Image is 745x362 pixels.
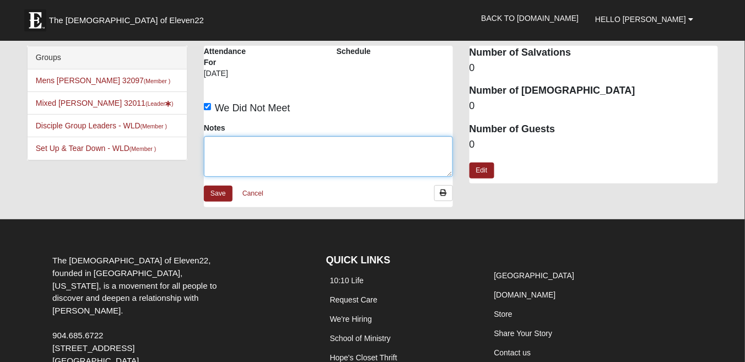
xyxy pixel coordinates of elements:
a: Share Your Story [494,329,553,338]
dd: 0 [469,138,719,152]
a: Request Care [330,295,377,304]
span: Hello [PERSON_NAME] [595,15,686,24]
a: Disciple Group Leaders - WLD(Member ) [36,121,167,130]
img: Eleven22 logo [24,9,46,31]
dt: Number of [DEMOGRAPHIC_DATA] [469,84,719,98]
dd: 0 [469,61,719,75]
a: Cancel [235,185,271,202]
div: [DATE] [204,68,253,87]
a: [DOMAIN_NAME] [494,290,556,299]
h4: QUICK LINKS [326,255,474,267]
span: We Did Not Meet [215,102,290,114]
a: The [DEMOGRAPHIC_DATA] of Eleven22 [19,4,239,31]
label: Notes [204,122,225,133]
small: (Member ) [141,123,167,129]
small: (Leader ) [145,100,174,107]
input: We Did Not Meet [204,103,211,110]
dt: Number of Guests [469,122,719,137]
a: Print Attendance Roster [434,185,453,201]
a: School of Ministry [330,334,391,343]
dd: 0 [469,99,719,114]
a: We're Hiring [330,315,372,323]
a: Edit [469,163,494,179]
a: Back to [DOMAIN_NAME] [473,4,587,32]
a: Store [494,310,512,318]
small: (Member ) [144,78,170,84]
dt: Number of Salvations [469,46,719,60]
div: Groups [28,46,187,69]
a: [GEOGRAPHIC_DATA] [494,271,575,280]
span: The [DEMOGRAPHIC_DATA] of Eleven22 [49,15,204,26]
a: Set Up & Tear Down - WLD(Member ) [36,144,156,153]
a: Mens [PERSON_NAME] 32097(Member ) [36,76,171,85]
a: Save [204,186,233,202]
label: Schedule [337,46,371,57]
label: Attendance For [204,46,253,68]
a: Mixed [PERSON_NAME] 32011(Leader) [36,99,174,107]
small: (Member ) [129,145,156,152]
a: 10:10 Life [330,276,364,285]
a: Hello [PERSON_NAME] [587,6,701,33]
